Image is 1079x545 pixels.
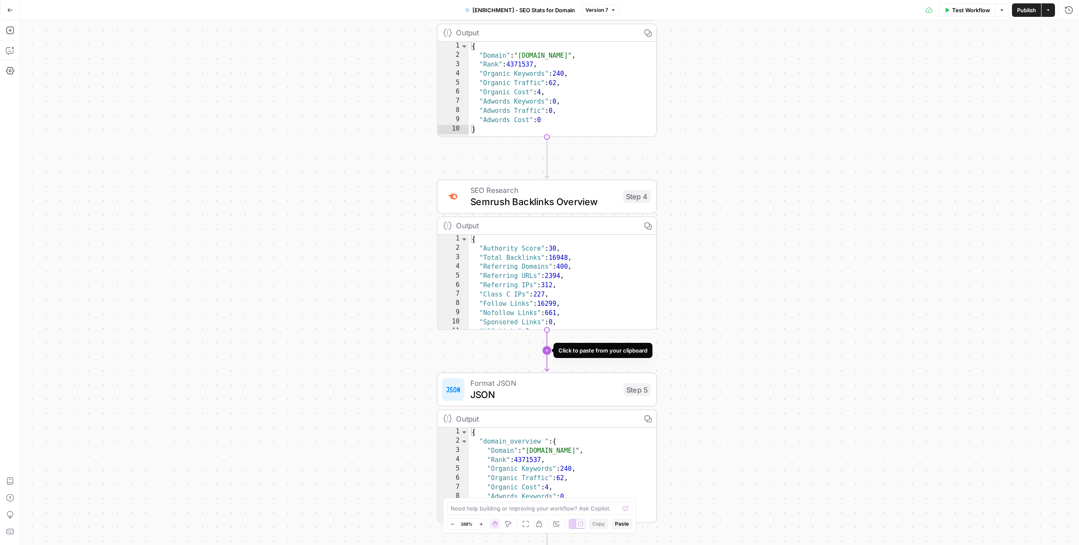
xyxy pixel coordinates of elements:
[615,520,629,528] span: Paste
[470,184,617,196] span: SEO Research
[438,116,469,125] div: 9
[470,377,618,389] span: Format JSON
[438,327,469,337] div: 11
[1012,3,1041,17] button: Publish
[437,372,657,523] div: Format JSONJSONStep 5Output{ "domain_overview ":{ "Domain":"[DOMAIN_NAME]", "Rank":4371537, "Orga...
[438,262,469,272] div: 4
[1017,6,1036,14] span: Publish
[545,330,549,371] g: Edge from step_4 to step_5
[470,387,618,402] span: JSON
[470,195,617,209] span: Semrush Backlinks Overview
[438,69,469,79] div: 4
[438,235,469,244] div: 1
[461,521,472,527] span: 168%
[438,107,469,116] div: 8
[582,5,620,16] button: Version 7
[623,190,651,203] div: Step 4
[438,97,469,107] div: 7
[460,235,468,244] span: Toggle code folding, rows 1 through 16
[438,474,469,483] div: 6
[472,6,575,14] span: [ENRICHMENT] - SEO Stats for Domain
[438,125,469,134] div: 10
[446,190,460,203] img: 3lyvnidk9veb5oecvmize2kaffdg
[438,309,469,318] div: 9
[438,483,469,492] div: 7
[438,51,469,60] div: 2
[438,88,469,97] div: 6
[438,318,469,327] div: 10
[438,502,469,511] div: 9
[438,42,469,51] div: 1
[939,3,995,17] button: Test Workflow
[438,465,469,474] div: 5
[592,520,605,528] span: Copy
[438,492,469,502] div: 8
[438,520,469,529] div: 11
[438,244,469,254] div: 2
[589,518,608,529] button: Copy
[438,299,469,309] div: 8
[456,27,635,38] div: Output
[438,253,469,262] div: 3
[558,346,647,355] div: Click to paste from your clipboard
[545,137,549,178] g: Edge from step_3 to step_4
[952,6,990,14] span: Test Workflow
[438,60,469,69] div: 3
[460,428,468,437] span: Toggle code folding, rows 1 through 28
[438,428,469,437] div: 1
[624,383,651,396] div: Step 5
[585,6,608,14] span: Version 7
[438,290,469,299] div: 7
[438,511,469,520] div: 10
[456,220,635,231] div: Output
[438,437,469,446] div: 2
[438,272,469,281] div: 5
[460,437,468,446] span: Toggle code folding, rows 2 through 11
[438,281,469,290] div: 6
[437,179,657,330] div: SEO ResearchSemrush Backlinks OverviewStep 4Output{ "Authority Score":30, "Total Backlinks":16948...
[460,3,580,17] button: [ENRICHMENT] - SEO Stats for Domain
[438,455,469,465] div: 4
[438,446,469,456] div: 3
[612,518,632,529] button: Paste
[456,413,635,424] div: Output
[460,42,468,51] span: Toggle code folding, rows 1 through 10
[438,79,469,88] div: 5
